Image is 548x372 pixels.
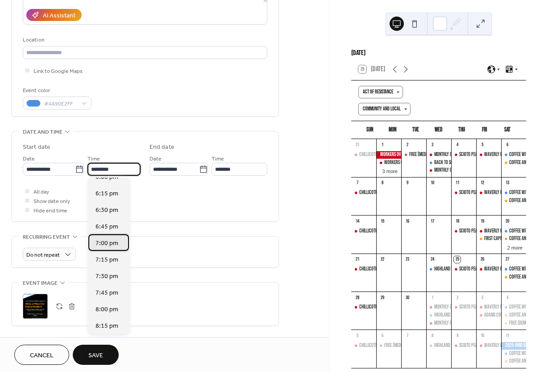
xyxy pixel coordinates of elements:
[95,305,118,314] span: 8:00 pm
[504,294,511,301] div: 4
[434,159,512,167] div: Back to School With HB 8 Virtual Workshop
[429,142,436,148] div: 3
[33,197,70,206] span: Show date only
[88,351,103,360] span: Save
[351,151,376,159] div: Chillicothe Protests Every Sunday Morning
[44,99,77,109] span: #4A90E2FF
[451,189,476,197] div: Scioto Peace and Justice Protest for Palestine
[434,167,486,174] div: Monthly Group Meeting (8pm)
[95,222,118,232] span: 6:45 pm
[501,350,526,358] div: Coffee with the Dems (Scioto County)
[33,206,67,216] span: Hide end time
[501,189,526,197] div: Coffee with the Dems (Scioto County)
[427,121,450,139] div: Wed
[501,304,526,311] div: Coffee with the Dems (Scioto County)
[501,151,526,159] div: Coffee with the Dems (Scioto County)
[501,159,526,167] div: Coffee and Talk with First Capital Pride
[426,304,451,311] div: Monthly Group Meeting (5pm)
[23,337,56,346] span: Event links
[95,206,118,215] span: 6:30 pm
[33,67,83,76] span: Link to Google Maps
[358,121,381,139] div: Sun
[476,342,501,350] div: Waverly Protest Every Friday
[450,121,473,139] div: Thu
[504,256,511,263] div: 27
[351,189,376,197] div: Chillicothe Protests Every Sunday Morning
[484,151,536,159] div: Waverly Protest Every [DATE]
[351,228,376,235] div: Chillicothe Protests Every Sunday Morning
[23,232,70,242] span: Recurring event
[501,320,526,327] div: Free Transgender History Summit: Dayton Library
[476,304,501,311] div: Waverly Protest Every Friday
[454,218,461,224] div: 18
[26,9,82,21] button: AI Assistant
[379,180,386,186] div: 8
[476,228,501,235] div: Waverly Protest Every Friday
[14,345,69,365] button: Cancel
[95,239,118,248] span: 7:00 pm
[379,294,386,301] div: 29
[501,342,526,350] div: 2025 Ohio Rising Annual Dinner
[379,332,386,339] div: 6
[376,151,401,159] div: Workers over Billionaires Protests
[484,189,536,197] div: Waverly Protest Every [DATE]
[504,142,511,148] div: 6
[359,342,434,350] div: Chillicothe Protests Every [DATE] Morning
[434,320,486,327] div: Monthly Group Meeting (8pm)
[354,332,361,339] div: 5
[212,154,224,164] span: Time
[426,167,451,174] div: Monthly Group Meeting (8pm)
[354,294,361,301] div: 28
[23,294,48,319] div: ;
[73,345,119,365] button: Save
[359,228,434,235] div: Chillicothe Protests Every [DATE] Morning
[479,142,486,148] div: 5
[384,342,432,350] div: Free [MEDICAL_DATA] Testing
[451,151,476,159] div: Scioto Peace and Justice Protest for Palestine
[451,266,476,273] div: Scioto Peace and Justice Protest for Palestine
[479,294,486,301] div: 3
[434,266,521,273] div: Highland County Democratic Conversations at HQ
[496,121,519,139] div: Sat
[501,197,526,205] div: Coffee and Talk with First Capital Pride
[504,332,511,339] div: 11
[359,189,434,197] div: Chillicothe Protests Every [DATE] Morning
[454,256,461,263] div: 25
[95,288,118,298] span: 7:45 pm
[429,294,436,301] div: 1
[404,256,411,263] div: 23
[379,218,386,224] div: 15
[149,154,162,164] span: Date
[354,180,361,186] div: 7
[426,312,451,319] div: Highland County Democratic Conversations at HQ
[484,266,536,273] div: Waverly Protest Every [DATE]
[484,304,536,311] div: Waverly Protest Every [DATE]
[359,266,434,273] div: Chillicothe Protests Every [DATE] Morning
[426,342,451,350] div: Highland County Democratic Conversations at HQ
[404,332,411,339] div: 7
[451,342,476,350] div: Scioto Peace and Justice Protest for Palestine
[404,180,411,186] div: 9
[426,159,451,167] div: Back to School With HB 8 Virtual Workshop
[26,250,60,260] span: Do not repeat
[476,189,501,197] div: Waverly Protest Every Friday
[95,272,118,281] span: 7:30 pm
[501,228,526,235] div: Coffee with the Dems (Scioto County)
[33,187,49,197] span: All day
[23,35,266,45] div: Location
[354,142,361,148] div: 31
[351,342,376,350] div: Chillicothe Protests Every Sunday Morning
[429,332,436,339] div: 8
[476,266,501,273] div: Waverly Protest Every Friday
[351,304,376,311] div: Chillicothe Protests Every Sunday Morning
[504,218,511,224] div: 20
[476,312,501,319] div: Adams County Democratic Party Fall Dinner
[501,266,526,273] div: Coffee with the Dems (Scioto County)
[429,218,436,224] div: 17
[504,180,511,186] div: 13
[381,121,404,139] div: Mon
[501,312,526,319] div: Coffee and Talk with First Capital Pride
[401,151,426,159] div: Free HIV Testing
[351,266,376,273] div: Chillicothe Protests Every Sunday Morning
[354,256,361,263] div: 21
